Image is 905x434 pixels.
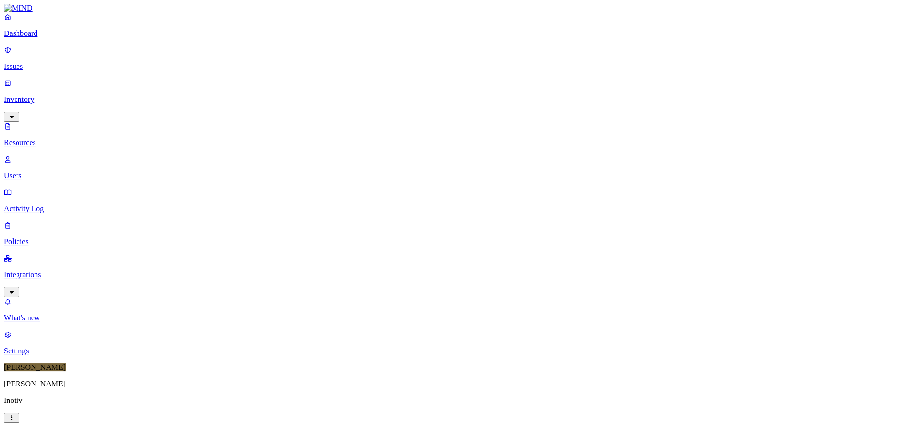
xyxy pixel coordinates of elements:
[4,314,901,322] p: What's new
[4,62,901,71] p: Issues
[4,270,901,279] p: Integrations
[4,330,901,355] a: Settings
[4,188,901,213] a: Activity Log
[4,297,901,322] a: What's new
[4,221,901,246] a: Policies
[4,95,901,104] p: Inventory
[4,155,901,180] a: Users
[4,237,901,246] p: Policies
[4,13,901,38] a: Dashboard
[4,347,901,355] p: Settings
[4,363,66,371] span: [PERSON_NAME]
[4,254,901,296] a: Integrations
[4,396,901,405] p: Inotiv
[4,29,901,38] p: Dashboard
[4,122,901,147] a: Resources
[4,46,901,71] a: Issues
[4,380,901,388] p: [PERSON_NAME]
[4,171,901,180] p: Users
[4,79,901,120] a: Inventory
[4,138,901,147] p: Resources
[4,4,33,13] img: MIND
[4,204,901,213] p: Activity Log
[4,4,901,13] a: MIND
